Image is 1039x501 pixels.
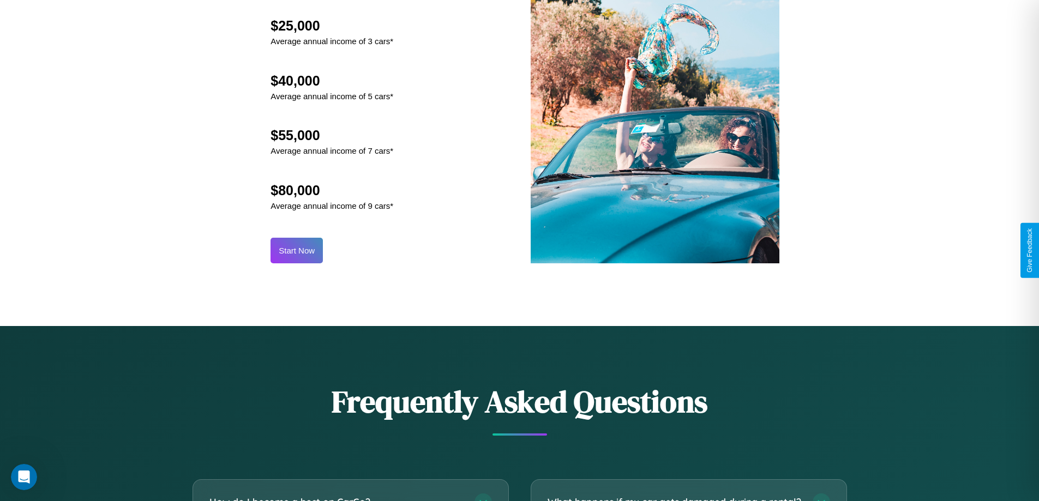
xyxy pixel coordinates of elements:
[271,128,393,143] h2: $55,000
[11,464,37,490] iframe: Intercom live chat
[271,18,393,34] h2: $25,000
[193,381,847,422] h2: Frequently Asked Questions
[271,89,393,104] p: Average annual income of 5 cars*
[271,34,393,49] p: Average annual income of 3 cars*
[271,183,393,198] h2: $80,000
[271,238,323,263] button: Start Now
[271,143,393,158] p: Average annual income of 7 cars*
[271,73,393,89] h2: $40,000
[271,198,393,213] p: Average annual income of 9 cars*
[1026,228,1034,273] div: Give Feedback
